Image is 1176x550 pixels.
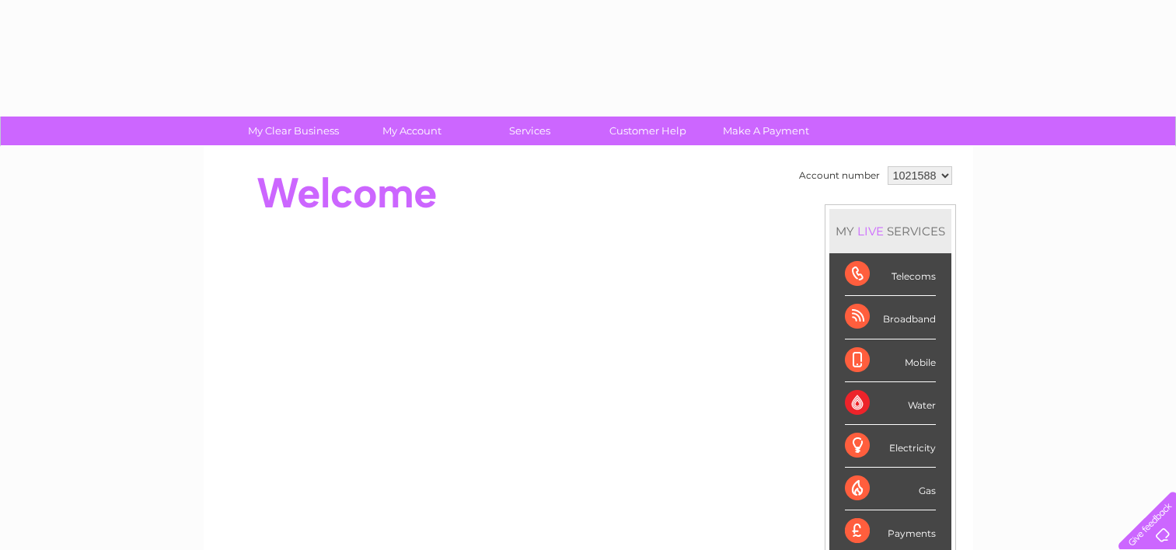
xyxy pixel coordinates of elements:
div: Electricity [845,425,936,468]
a: My Clear Business [229,117,358,145]
a: Make A Payment [702,117,830,145]
div: Telecoms [845,253,936,296]
a: Services [466,117,594,145]
div: Broadband [845,296,936,339]
div: Mobile [845,339,936,382]
div: LIVE [854,224,887,238]
a: Customer Help [584,117,712,145]
div: Water [845,382,936,425]
td: Account number [795,162,884,189]
div: MY SERVICES [829,209,951,253]
a: My Account [347,117,476,145]
div: Gas [845,468,936,510]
